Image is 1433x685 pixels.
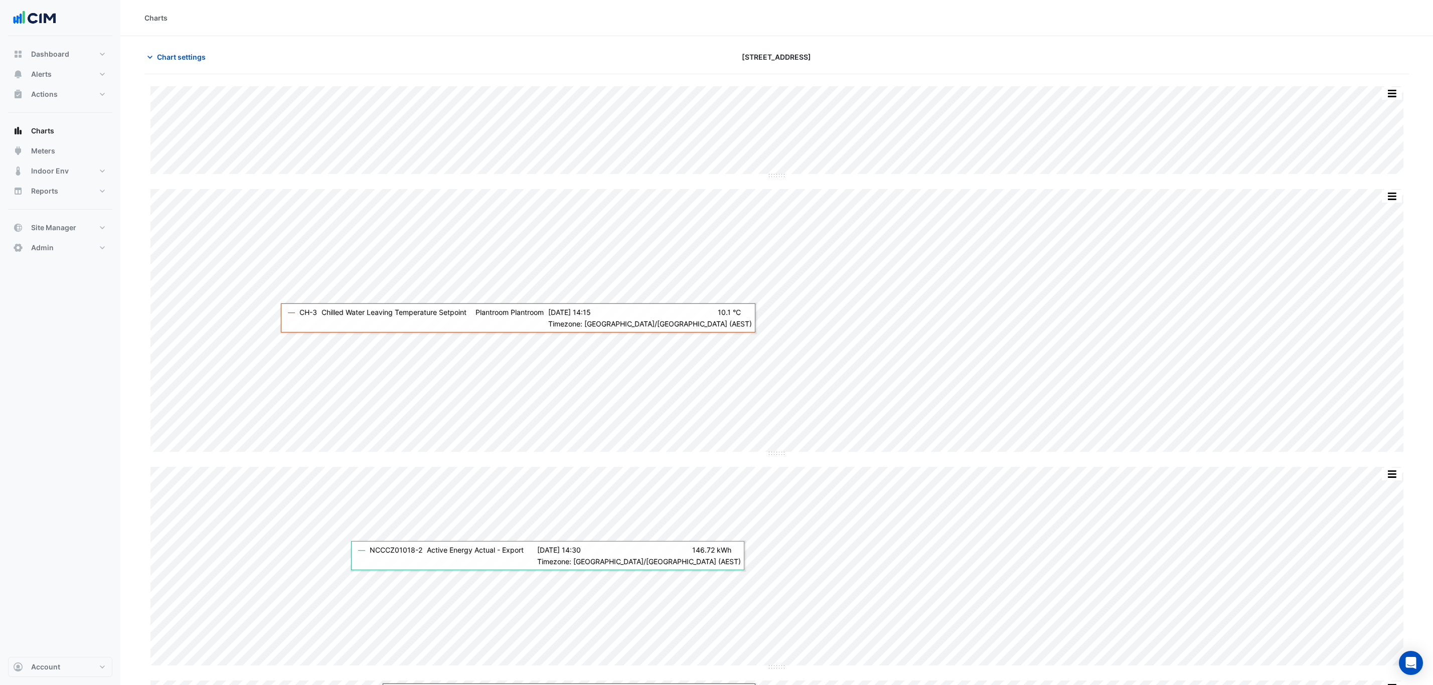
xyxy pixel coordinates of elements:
span: Indoor Env [31,166,69,176]
app-icon: Site Manager [13,223,23,233]
app-icon: Actions [13,89,23,99]
span: Actions [31,89,58,99]
button: Charts [8,121,112,141]
app-icon: Dashboard [13,49,23,59]
app-icon: Alerts [13,69,23,79]
span: Account [31,662,60,672]
button: Reports [8,181,112,201]
button: Meters [8,141,112,161]
div: Charts [144,13,168,23]
button: Account [8,657,112,677]
button: Alerts [8,64,112,84]
app-icon: Admin [13,243,23,253]
button: More Options [1382,190,1402,203]
button: Indoor Env [8,161,112,181]
span: Alerts [31,69,52,79]
span: Dashboard [31,49,69,59]
app-icon: Meters [13,146,23,156]
button: More Options [1382,87,1402,100]
div: Open Intercom Messenger [1399,651,1423,675]
img: Company Logo [12,8,57,28]
app-icon: Charts [13,126,23,136]
button: Site Manager [8,218,112,238]
span: Admin [31,243,54,253]
app-icon: Reports [13,186,23,196]
button: Admin [8,238,112,258]
button: Chart settings [144,48,212,66]
button: Dashboard [8,44,112,64]
span: Chart settings [157,52,206,62]
span: Charts [31,126,54,136]
button: More Options [1382,468,1402,480]
span: [STREET_ADDRESS] [742,52,811,62]
span: Meters [31,146,55,156]
app-icon: Indoor Env [13,166,23,176]
span: Site Manager [31,223,76,233]
button: Actions [8,84,112,104]
span: Reports [31,186,58,196]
